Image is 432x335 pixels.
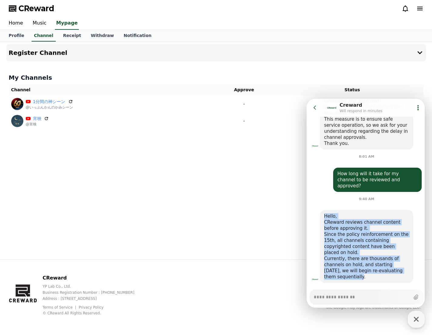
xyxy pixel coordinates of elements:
a: Withdraw [86,30,119,42]
th: Channel [9,84,207,95]
a: Home [4,17,28,30]
p: © CReward All Rights Reserved. [42,311,144,316]
p: - [209,101,279,107]
p: Address : [STREET_ADDRESS] [42,296,144,301]
a: Profile [4,30,29,42]
iframe: Channel chat [306,99,425,308]
p: Business Registration Number : [PHONE_NUMBER] [42,290,144,295]
a: Music [28,17,52,30]
p: YP Lab Co., Ltd. [42,284,144,289]
p: @いっぷんかんのかみシーン [26,105,73,110]
p: CReward [42,274,144,282]
a: CReward [9,4,54,13]
h4: Register Channel [9,49,67,56]
a: Mypage [55,17,79,30]
a: 1分間の神シーン [33,99,66,105]
th: Approve [207,84,281,95]
a: Notification [119,30,156,42]
a: Terms of Service [42,305,77,310]
a: Privacy Policy [79,305,104,310]
button: Register Channel [6,44,426,61]
p: @宵映 [26,122,49,127]
img: 1分間の神シーン [11,98,23,110]
th: Status [281,84,424,95]
span: CReward [18,4,54,13]
img: 宵映 [11,115,23,127]
p: - [209,118,279,124]
a: Channel [32,30,56,42]
a: 宵映 [33,116,42,122]
a: Receipt [58,30,86,42]
h4: My Channels [9,73,424,82]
